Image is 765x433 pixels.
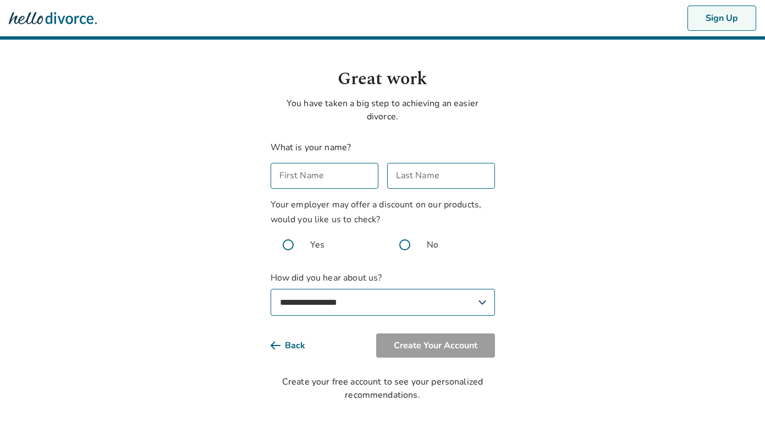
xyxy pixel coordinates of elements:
select: How did you hear about us? [271,289,495,316]
button: Create Your Account [376,333,495,358]
span: Your employer may offer a discount on our products, would you like us to check? [271,199,482,226]
button: Sign Up [687,6,756,31]
div: Create your free account to see your personalized recommendations. [271,375,495,402]
iframe: Chat Widget [710,380,765,433]
h1: Great work [271,66,495,92]
span: No [427,238,438,251]
button: Back [271,333,323,358]
label: What is your name? [271,141,351,154]
label: How did you hear about us? [271,271,495,316]
p: You have taken a big step to achieving an easier divorce. [271,97,495,123]
img: Hello Divorce Logo [9,7,97,29]
span: Yes [310,238,324,251]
